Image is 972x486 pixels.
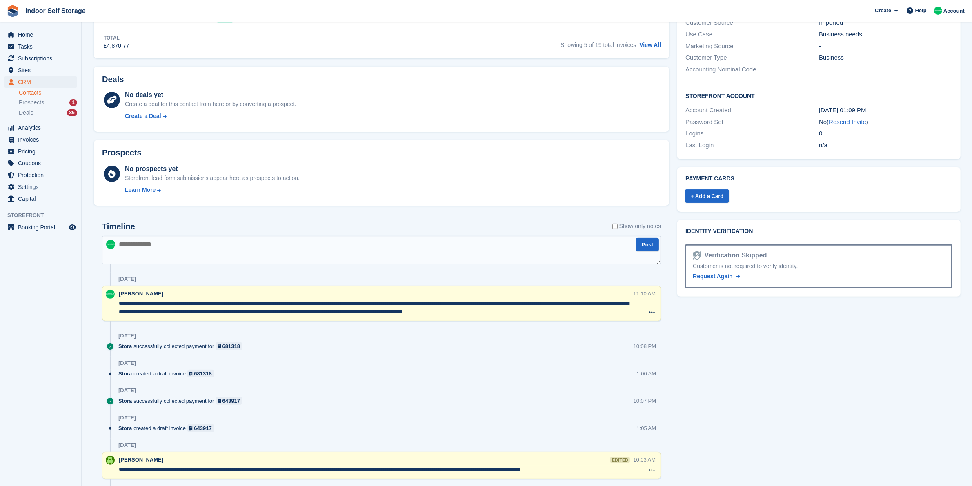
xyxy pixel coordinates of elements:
[819,42,952,51] div: -
[118,415,136,421] div: [DATE]
[7,5,19,17] img: stora-icon-8386f47178a22dfd0bd8f6a31ec36ba5ce8667c1dd55bd0f319d3a0aa187defe.svg
[4,76,77,88] a: menu
[118,397,246,405] div: successfully collected payment for
[18,158,67,169] span: Coupons
[216,342,242,350] a: 681318
[118,370,132,377] span: Stora
[102,222,135,231] h2: Timeline
[18,53,67,64] span: Subscriptions
[612,222,661,231] label: Show only notes
[187,370,214,377] a: 681318
[819,141,952,150] div: n/a
[693,262,945,271] div: Customer is not required to verify identity.
[22,4,89,18] a: Indoor Self Storage
[118,424,218,432] div: created a draft invoice
[125,100,296,109] div: Create a deal for this contact from here or by converting a prospect.
[104,34,129,42] div: Total
[119,457,163,463] span: [PERSON_NAME]
[561,42,636,48] span: Showing 5 of 19 total invoices
[875,7,891,15] span: Create
[18,76,67,88] span: CRM
[634,342,656,350] div: 10:08 PM
[819,118,952,127] div: No
[118,342,246,350] div: successfully collected payment for
[19,89,77,97] a: Contacts
[67,222,77,232] a: Preview store
[612,222,618,231] input: Show only notes
[693,273,733,280] span: Request Again
[19,98,77,107] a: Prospects 1
[819,129,952,138] div: 0
[4,181,77,193] a: menu
[18,29,67,40] span: Home
[685,141,819,150] div: Last Login
[118,370,218,377] div: created a draft invoice
[639,42,661,48] a: View All
[685,129,819,138] div: Logins
[943,7,965,15] span: Account
[216,397,242,405] a: 643917
[693,251,701,260] img: Identity Verification Ready
[934,7,942,15] img: Helen Nicholls
[685,53,819,62] div: Customer Type
[118,424,132,432] span: Stora
[194,424,211,432] div: 643917
[18,41,67,52] span: Tasks
[685,30,819,39] div: Use Case
[685,42,819,51] div: Marketing Source
[125,174,300,182] div: Storefront lead form submissions appear here as prospects to action.
[685,189,729,203] a: + Add a Card
[829,118,866,125] a: Resend Invite
[819,106,952,115] div: [DATE] 01:09 PM
[4,53,77,64] a: menu
[222,397,240,405] div: 643917
[685,18,819,28] div: Customer Source
[104,42,129,50] div: £4,870.77
[4,169,77,181] a: menu
[125,186,156,194] div: Learn More
[701,251,767,260] div: Verification Skipped
[18,134,67,145] span: Invoices
[685,91,952,100] h2: Storefront Account
[685,175,952,182] h2: Payment cards
[125,164,300,174] div: No prospects yet
[819,30,952,39] div: Business needs
[4,193,77,204] a: menu
[18,122,67,133] span: Analytics
[4,134,77,145] a: menu
[637,424,656,432] div: 1:05 AM
[685,118,819,127] div: Password Set
[685,228,952,235] h2: Identity verification
[633,456,656,464] div: 10:03 AM
[18,64,67,76] span: Sites
[102,75,124,84] h2: Deals
[69,99,77,106] div: 1
[4,64,77,76] a: menu
[18,169,67,181] span: Protection
[222,342,240,350] div: 681318
[19,109,77,117] a: Deals 86
[118,360,136,366] div: [DATE]
[118,442,136,448] div: [DATE]
[636,238,659,251] button: Post
[194,370,211,377] div: 681318
[4,146,77,157] a: menu
[610,457,630,463] div: edited
[118,397,132,405] span: Stora
[637,370,656,377] div: 1:00 AM
[125,90,296,100] div: No deals yet
[106,456,115,465] img: Helen Wilson
[4,222,77,233] a: menu
[106,290,115,299] img: Helen Nicholls
[819,53,952,62] div: Business
[18,181,67,193] span: Settings
[19,99,44,107] span: Prospects
[7,211,81,220] span: Storefront
[18,193,67,204] span: Capital
[119,291,163,297] span: [PERSON_NAME]
[102,148,142,158] h2: Prospects
[118,387,136,394] div: [DATE]
[106,240,115,249] img: Helen Nicholls
[693,272,740,281] a: Request Again
[19,109,33,117] span: Deals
